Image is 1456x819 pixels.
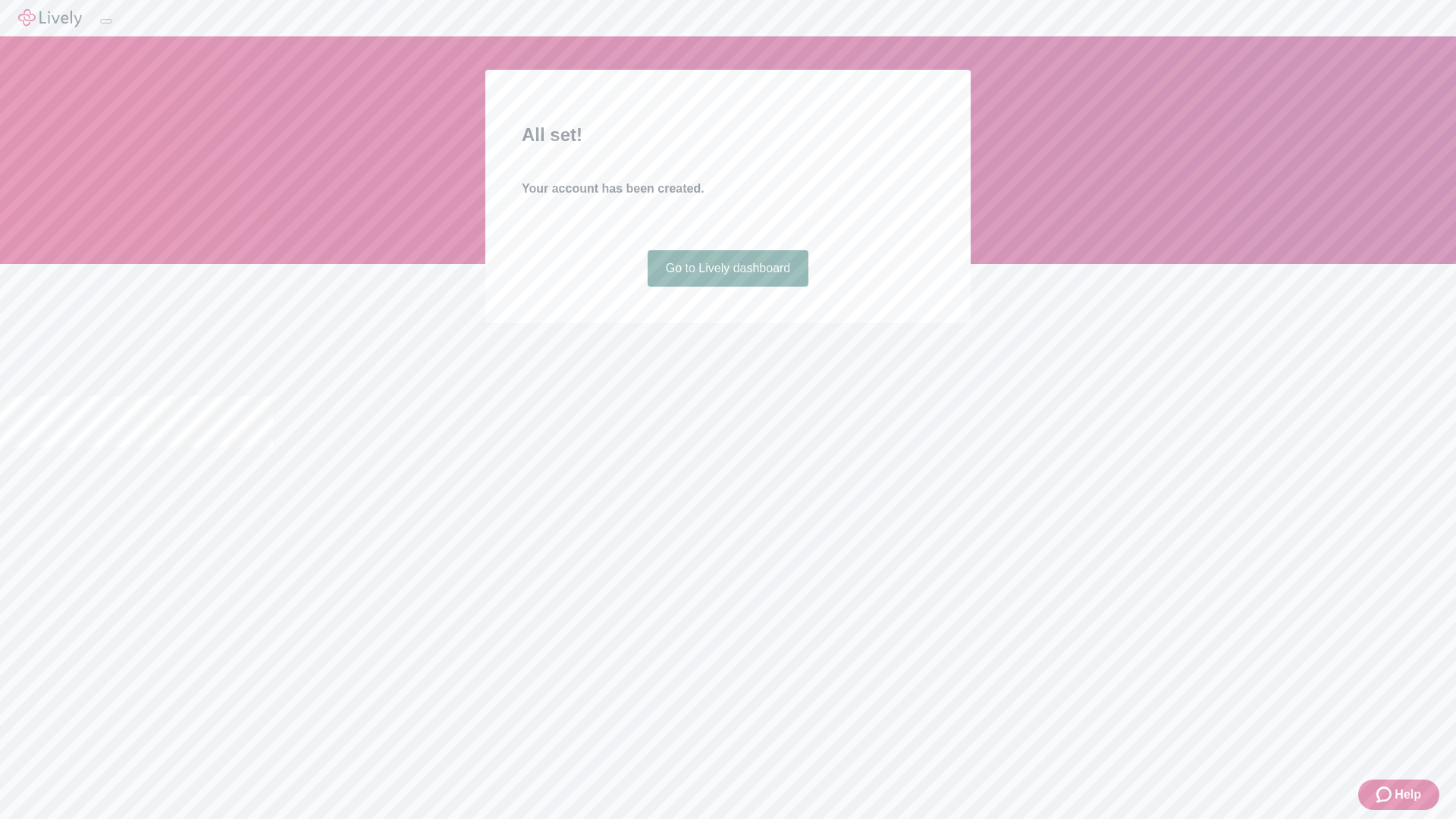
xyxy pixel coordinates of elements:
[522,180,934,198] h4: Your account has been created.
[18,9,82,27] img: Lively
[1358,780,1439,810] button: Zendesk support iconHelp
[648,250,809,287] a: Go to Lively dashboard
[522,121,934,149] h2: All set!
[1395,786,1421,804] span: Help
[1376,786,1395,804] svg: Zendesk support icon
[100,19,112,24] button: Log out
